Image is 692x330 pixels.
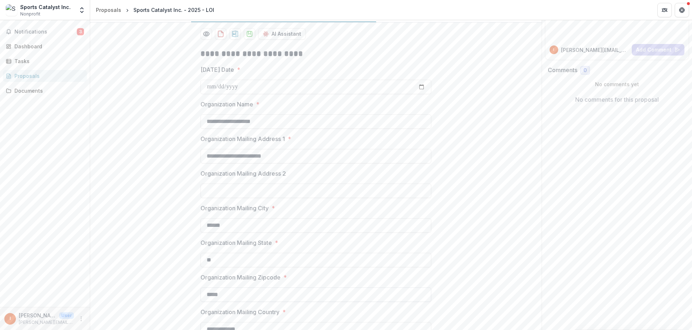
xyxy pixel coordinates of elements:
p: Organization Mailing Address 2 [200,169,286,178]
div: Tasks [14,57,81,65]
div: ivan.b@sportscatalyst.org [553,48,554,52]
span: 0 [583,67,587,74]
button: Add Comment [632,44,684,56]
p: Organization Mailing Zipcode [200,273,281,282]
p: [PERSON_NAME][EMAIL_ADDRESS][DOMAIN_NAME] [561,46,629,54]
div: ivan.b@sportscatalyst.org [10,316,11,321]
a: Proposals [3,70,87,82]
div: Sports Catalyst Inc. [20,3,71,11]
a: Proposals [93,5,124,15]
div: Proposals [96,6,121,14]
button: download-proposal [229,28,241,40]
p: User [59,312,74,319]
div: Dashboard [14,43,81,50]
a: Documents [3,85,87,97]
img: Sports Catalyst Inc. [6,4,17,16]
a: Dashboard [3,40,87,52]
p: [PERSON_NAME][EMAIL_ADDRESS][DOMAIN_NAME] [19,319,74,326]
button: Notifications3 [3,26,87,38]
p: [DATE] Date [200,65,234,74]
div: Documents [14,87,81,94]
p: Organization Mailing Country [200,308,279,316]
button: More [77,314,85,323]
span: 3 [77,28,84,35]
p: Organization Mailing City [200,204,269,212]
h2: Comments [548,67,577,74]
div: Sports Catalyst Inc. - 2025 - LOI [133,6,214,14]
button: download-proposal [215,28,226,40]
button: AI Assistant [258,28,306,40]
button: Open entity switcher [77,3,87,17]
button: Preview 44c80704-5bdf-4896-8832-e53043216213-1.pdf [200,28,212,40]
p: [PERSON_NAME][EMAIL_ADDRESS][DOMAIN_NAME] [19,312,56,319]
p: Organization Name [200,100,253,109]
button: download-proposal [244,28,255,40]
button: Partners [657,3,672,17]
div: Proposals [14,72,81,80]
p: Organization Mailing Address 1 [200,135,285,143]
p: Organization Mailing State [200,238,272,247]
a: Tasks [3,55,87,67]
button: Get Help [675,3,689,17]
nav: breadcrumb [93,5,217,15]
span: Notifications [14,29,77,35]
span: Nonprofit [20,11,40,17]
p: No comments for this proposal [575,95,659,104]
p: No comments yet [548,80,686,88]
